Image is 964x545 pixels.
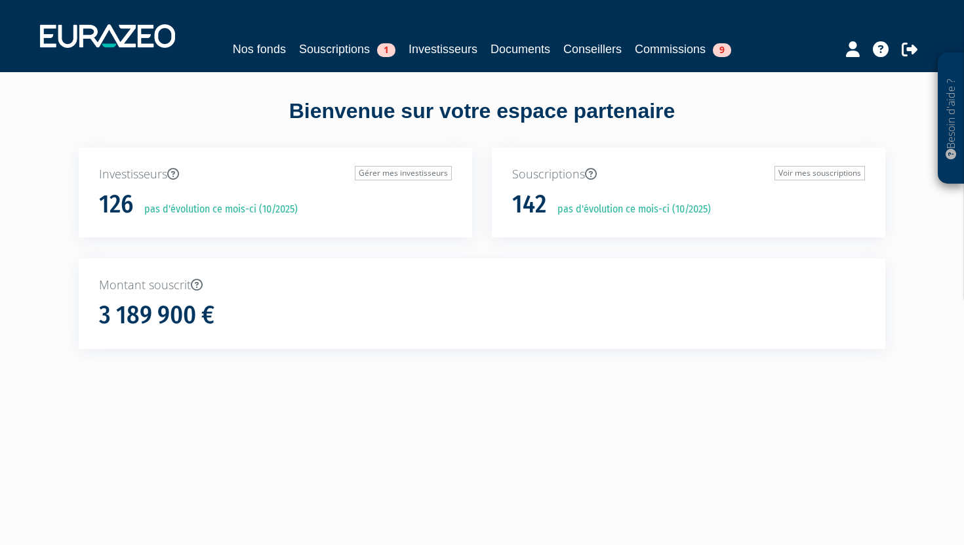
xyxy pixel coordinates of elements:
[774,166,865,180] a: Voir mes souscriptions
[491,40,550,58] a: Documents
[135,202,298,217] p: pas d'évolution ce mois-ci (10/2025)
[512,191,546,218] h1: 142
[299,40,395,58] a: Souscriptions1
[944,60,959,178] p: Besoin d'aide ?
[409,40,477,58] a: Investisseurs
[512,166,865,183] p: Souscriptions
[713,43,731,57] span: 9
[233,40,286,58] a: Nos fonds
[69,96,895,148] div: Bienvenue sur votre espace partenaire
[548,202,711,217] p: pas d'évolution ce mois-ci (10/2025)
[377,43,395,57] span: 1
[99,191,133,218] h1: 126
[563,40,622,58] a: Conseillers
[99,166,452,183] p: Investisseurs
[99,277,865,294] p: Montant souscrit
[635,40,731,58] a: Commissions9
[355,166,452,180] a: Gérer mes investisseurs
[99,302,214,329] h1: 3 189 900 €
[40,24,175,48] img: 1732889491-logotype_eurazeo_blanc_rvb.png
